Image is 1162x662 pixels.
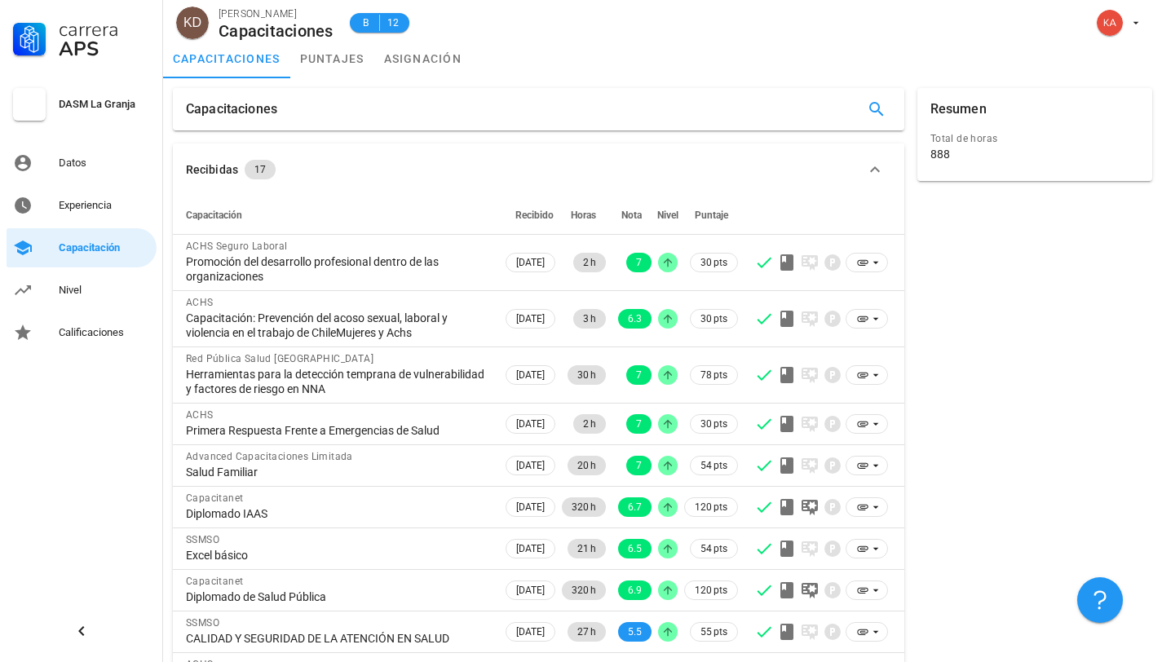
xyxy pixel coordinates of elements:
span: [DATE] [516,623,545,641]
span: 120 pts [695,499,727,515]
a: Calificaciones [7,313,157,352]
div: [PERSON_NAME] [219,6,334,22]
span: 55 pts [700,624,727,640]
div: Diplomado IAAS [186,506,489,521]
th: Horas [559,196,609,235]
div: Carrera [59,20,150,39]
span: 120 pts [695,582,727,598]
span: 7 [636,414,642,434]
span: [DATE] [516,254,545,271]
span: 5.5 [628,622,642,642]
span: 320 h [572,580,596,600]
span: 54 pts [700,457,727,474]
span: 30 pts [700,416,727,432]
span: 7 [636,253,642,272]
span: 21 h [577,539,596,558]
div: CALIDAD Y SEGURIDAD DE LA ATENCIÓN EN SALUD [186,631,489,646]
span: 7 [636,365,642,385]
a: puntajes [290,39,374,78]
span: 3 h [583,309,596,329]
div: Salud Familiar [186,465,489,479]
span: [DATE] [516,415,545,433]
div: Calificaciones [59,326,150,339]
a: Nivel [7,271,157,310]
span: 54 pts [700,541,727,557]
span: 2 h [583,414,596,434]
span: 6.3 [628,309,642,329]
th: Recibido [502,196,559,235]
span: 6.5 [628,539,642,558]
div: Recibidas [186,161,238,179]
span: 12 [387,15,400,31]
div: Promoción del desarrollo profesional dentro de las organizaciones [186,254,489,284]
span: 30 h [577,365,596,385]
span: [DATE] [516,540,545,558]
div: avatar [1097,10,1123,36]
span: [DATE] [516,310,545,328]
span: Nota [621,210,642,221]
th: Capacitación [173,196,502,235]
span: ACHS [186,297,214,308]
span: Nivel [657,210,678,221]
div: Nivel [59,284,150,297]
div: 888 [930,147,950,161]
span: 2 h [583,253,596,272]
div: Experiencia [59,199,150,212]
div: Primera Respuesta Frente a Emergencias de Salud [186,423,489,438]
span: [DATE] [516,457,545,474]
span: [DATE] [516,581,545,599]
span: [DATE] [516,366,545,384]
span: Capacitanet [186,576,243,587]
span: 27 h [577,622,596,642]
a: capacitaciones [163,39,290,78]
div: Diplomado de Salud Pública [186,589,489,604]
a: Capacitación [7,228,157,267]
span: Advanced Capacitaciones Limitada [186,451,353,462]
th: Nota [609,196,655,235]
div: Datos [59,157,150,170]
span: 30 pts [700,311,727,327]
span: 7 [636,456,642,475]
div: Capacitación: Prevención del acoso sexual, laboral y violencia en el trabajo de ChileMujeres y Achs [186,311,489,340]
span: ACHS Seguro Laboral [186,241,288,252]
span: 6.9 [628,580,642,600]
div: Capacitaciones [219,22,334,40]
span: SSMSO [186,617,219,629]
a: asignación [374,39,472,78]
div: Resumen [930,88,987,130]
span: ACHS [186,409,214,421]
span: Red Pública Salud [GEOGRAPHIC_DATA] [186,353,373,364]
th: Nivel [655,196,681,235]
span: Horas [571,210,596,221]
span: 20 h [577,456,596,475]
span: Capacitación [186,210,242,221]
div: Total de horas [930,130,1139,147]
span: 6.7 [628,497,642,517]
span: B [360,15,373,31]
th: Puntaje [681,196,741,235]
span: Puntaje [695,210,728,221]
div: Herramientas para la detección temprana de vulnerabilidad y factores de riesgo en NNA [186,367,489,396]
span: SSMSO [186,534,219,545]
button: Recibidas 17 [173,143,904,196]
div: avatar [176,7,209,39]
span: KD [183,7,201,39]
span: 30 pts [700,254,727,271]
div: Capacitaciones [186,88,277,130]
span: Capacitanet [186,492,243,504]
span: [DATE] [516,498,545,516]
span: Recibido [515,210,554,221]
span: 17 [254,160,266,179]
div: Capacitación [59,241,150,254]
div: APS [59,39,150,59]
span: 320 h [572,497,596,517]
a: Experiencia [7,186,157,225]
div: DASM La Granja [59,98,150,111]
div: Excel básico [186,548,489,563]
span: 78 pts [700,367,727,383]
a: Datos [7,143,157,183]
